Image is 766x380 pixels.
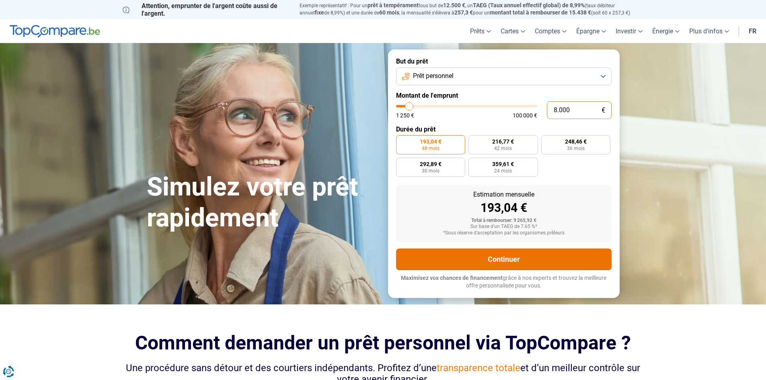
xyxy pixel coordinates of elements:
[413,72,454,80] span: Prêt personnel
[396,274,612,290] p: grâce à nos experts et trouvez la meilleure offre personnalisée pour vous.
[494,146,512,151] span: 42 mois
[147,172,378,234] h1: Simulez votre prêt rapidement
[422,146,439,151] span: 48 mois
[396,125,612,133] label: Durée du prêt
[403,218,605,224] div: Total à rembourser: 9 265,92 €
[396,113,414,118] span: 1 250 €
[492,139,514,144] span: 216,77 €
[420,139,442,144] span: 193,04 €
[396,92,612,99] label: Montant de l'emprunt
[567,146,585,151] span: 36 mois
[422,168,439,173] span: 30 mois
[403,202,605,214] div: 193,04 €
[314,9,324,16] span: fixe
[368,2,419,8] span: prêt à tempérament
[10,25,100,38] img: TopCompare
[379,9,399,16] span: 60 mois
[403,230,605,236] div: *Sous réserve d'acceptation par les organismes prêteurs
[565,139,587,144] span: 248,46 €
[490,9,591,16] span: montant total à rembourser de 15.438 €
[437,362,520,374] span: transparence totale
[611,19,647,43] a: Investir
[602,107,605,114] span: €
[571,19,611,43] a: Épargne
[744,19,761,43] a: fr
[465,19,496,43] a: Prêts
[403,224,605,230] div: Sur base d'un TAEG de 7.65 %*
[123,332,644,354] h2: Comment demander un prêt personnel via TopCompare ?
[401,275,503,281] span: Maximisez vos chances de financement
[647,19,684,43] a: Énergie
[123,2,290,17] p: Attention, emprunter de l'argent coûte aussi de l'argent.
[494,168,512,173] span: 24 mois
[396,249,612,270] button: Continuer
[496,19,530,43] a: Cartes
[396,58,612,65] label: But du prêt
[420,161,442,167] span: 292,89 €
[684,19,734,43] a: Plus d'infos
[396,68,612,85] button: Prêt personnel
[530,19,571,43] a: Comptes
[473,2,585,8] span: TAEG (Taux annuel effectif global) de 8,99%
[492,161,514,167] span: 359,61 €
[443,2,465,8] span: 12.500 €
[513,113,537,118] span: 100 000 €
[300,2,644,16] p: Exemple représentatif : Pour un tous but de , un (taux débiteur annuel de 8,99%) et une durée de ...
[403,191,605,198] div: Estimation mensuelle
[454,9,473,16] span: 257,3 €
